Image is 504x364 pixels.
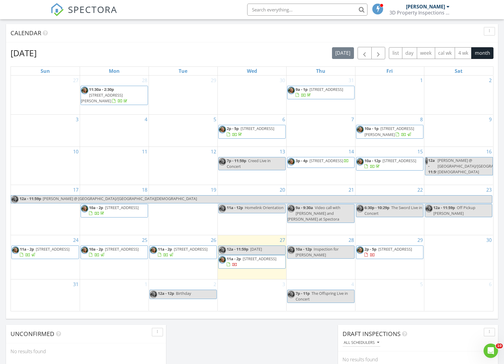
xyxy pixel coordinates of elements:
a: Go to September 1, 2025 [143,279,149,289]
div: No results found [6,343,166,359]
img: dsc06328_9.jpg [287,246,295,254]
td: Go to August 22, 2025 [355,185,424,235]
h2: [DATE] [11,47,37,59]
span: The Offspring Live in Concert [296,291,348,302]
a: 11a - 2p [STREET_ADDRESS] [227,256,276,267]
a: Go to August 5, 2025 [212,115,217,124]
td: Go to August 1, 2025 [355,76,424,115]
a: Go to August 2, 2025 [488,76,493,85]
a: 9a - 1p [STREET_ADDRESS] [296,87,343,98]
a: Saturday [453,67,464,75]
a: Go to August 23, 2025 [485,185,493,195]
img: dsc06328_9.jpg [425,205,433,212]
button: All schedulers [343,339,380,347]
a: Go to August 18, 2025 [141,185,149,195]
span: 10a - 1p [364,126,379,131]
span: [STREET_ADDRESS][PERSON_NAME] [81,92,123,103]
span: Inspection for [PERSON_NAME] [296,246,339,258]
span: 12a - 11:59p [19,196,41,203]
a: Go to August 14, 2025 [347,147,355,156]
span: Unconfirmed [11,330,54,338]
a: Go to August 30, 2025 [485,235,493,245]
a: Go to July 27, 2025 [72,76,80,85]
img: dsc06328_9.jpg [219,126,226,133]
button: cal wk [435,47,455,59]
a: Go to August 22, 2025 [416,185,424,195]
a: 3p - 4p [STREET_ADDRESS] [296,158,349,163]
span: 2p - 5p [364,246,376,252]
button: Next month [371,47,386,59]
span: [DATE] [250,246,262,252]
button: 4 wk [455,47,472,59]
span: [STREET_ADDRESS] [105,246,139,252]
span: Video call with [PERSON_NAME] and [PERSON_NAME] at Spectora [287,205,340,222]
span: Birthday [176,291,191,296]
img: dsc06328_9.jpg [12,246,19,254]
span: 7p - 11p [296,291,310,296]
button: [DATE] [332,47,354,59]
img: dsc06328_9.jpg [81,87,88,94]
img: dsc06328_9.jpg [81,205,88,212]
img: dsc06328_9.jpg [356,126,364,133]
td: Go to August 5, 2025 [149,115,217,147]
a: Go to August 16, 2025 [485,147,493,156]
div: All schedulers [344,341,379,345]
a: 9a - 1p [STREET_ADDRESS] [287,86,355,99]
button: day [402,47,417,59]
img: dsc06328_9.jpg [150,291,157,298]
a: Go to August 28, 2025 [347,235,355,245]
button: week [417,47,435,59]
a: 2p - 5p [STREET_ADDRESS] [356,245,423,259]
td: Go to August 16, 2025 [424,147,493,185]
td: Go to September 5, 2025 [355,279,424,310]
a: 10a - 2p [STREET_ADDRESS] [89,246,139,258]
img: dsc06328_9.jpg [219,246,226,254]
a: Friday [385,67,394,75]
a: 11a - 2p [STREET_ADDRESS] [11,245,79,259]
span: 10a - 2p [89,205,103,210]
td: Go to August 27, 2025 [217,235,286,279]
img: dsc06328_9.jpg [425,157,428,165]
td: Go to August 30, 2025 [424,235,493,279]
span: SPECTORA [68,3,117,16]
img: dsc06328_9.jpg [287,291,295,298]
span: 12a - 11:59p [227,246,248,252]
td: Go to August 10, 2025 [11,147,80,185]
a: 2p - 5p [STREET_ADDRESS] [227,126,274,137]
a: 10a - 12p [STREET_ADDRESS] [356,157,423,171]
td: Go to September 6, 2025 [424,279,493,310]
span: 12a - 12p [158,291,174,296]
a: Go to September 4, 2025 [350,279,355,289]
span: 10a - 12p [364,158,381,163]
a: Go to August 1, 2025 [419,76,424,85]
a: 11:30a - 2:30p [STREET_ADDRESS][PERSON_NAME] [81,87,128,103]
span: [STREET_ADDRESS] [309,87,343,92]
span: 10 [496,344,503,348]
span: [STREET_ADDRESS] [378,246,412,252]
td: Go to July 27, 2025 [11,76,80,115]
a: 10a - 1p [STREET_ADDRESS][PERSON_NAME] [356,125,423,138]
td: Go to August 19, 2025 [149,185,217,235]
td: Go to August 3, 2025 [11,115,80,147]
img: dsc06328_9.jpg [219,205,226,212]
a: Go to August 12, 2025 [210,147,217,156]
span: 11a - 2p [20,246,34,252]
a: Wednesday [246,67,258,75]
img: dsc06328_9.jpg [81,246,88,254]
td: Go to August 2, 2025 [424,76,493,115]
span: 7p - 11:59p [227,158,246,163]
a: 10a - 2p [STREET_ADDRESS] [81,204,148,217]
img: dsc06328_9.jpg [11,196,19,203]
span: 2p - 5p [227,126,239,131]
img: dsc06328_9.jpg [287,87,295,94]
td: Go to August 4, 2025 [80,115,149,147]
td: Go to August 25, 2025 [80,235,149,279]
a: Go to August 6, 2025 [281,115,286,124]
span: The Sword Live in Concert [364,205,422,216]
span: Creed Live in Concert [227,158,271,169]
img: dsc06328_9.jpg [287,205,295,212]
img: dsc06328_9.jpg [150,246,157,254]
td: Go to July 28, 2025 [80,76,149,115]
a: 10a - 2p [STREET_ADDRESS] [89,205,139,216]
span: 6:30p - 10:29p [364,205,389,210]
